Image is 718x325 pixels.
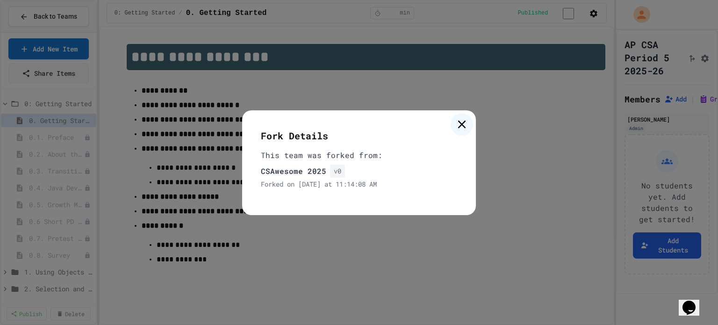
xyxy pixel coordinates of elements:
div: Fork Details [261,129,457,142]
p: CSAwesome 2025 [261,166,326,177]
span: v0 [330,165,345,178]
iframe: chat widget [679,288,709,316]
p: Forked on [DATE] at 11:14:08 AM [261,180,457,189]
p: This team was forked from: [261,150,457,161]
